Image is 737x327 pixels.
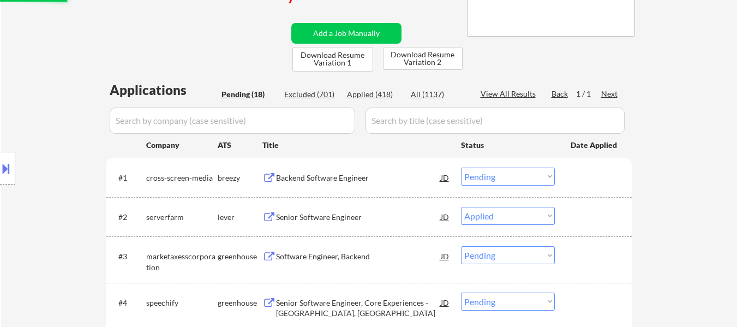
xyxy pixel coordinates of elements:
[221,89,276,100] div: Pending (18)
[276,298,441,319] div: Senior Software Engineer, Core Experiences - [GEOGRAPHIC_DATA], [GEOGRAPHIC_DATA]
[218,212,262,223] div: lever
[347,89,402,100] div: Applied (418)
[461,135,555,154] div: Status
[440,293,451,312] div: JD
[601,88,619,99] div: Next
[110,108,355,134] input: Search by company (case sensitive)
[276,173,441,183] div: Backend Software Engineer
[365,108,625,134] input: Search by title (case sensitive)
[440,168,451,187] div: JD
[146,298,218,308] div: speechify
[218,298,262,308] div: greenhouse
[276,251,441,262] div: Software Engineer, Backend
[571,140,619,151] div: Date Applied
[262,140,451,151] div: Title
[218,251,262,262] div: greenhouse
[481,88,539,99] div: View All Results
[411,89,465,100] div: All (1137)
[440,246,451,266] div: JD
[383,47,463,70] button: Download Resume Variation 2
[552,88,569,99] div: Back
[440,207,451,227] div: JD
[284,89,339,100] div: Excluded (701)
[118,298,137,308] div: #4
[576,88,601,99] div: 1 / 1
[218,140,262,151] div: ATS
[292,47,373,72] button: Download Resume Variation 1
[218,173,262,183] div: breezy
[291,23,402,44] button: Add a Job Manually
[276,212,441,223] div: Senior Software Engineer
